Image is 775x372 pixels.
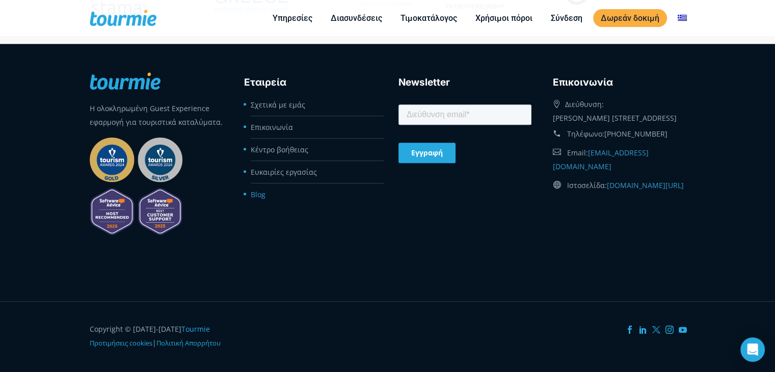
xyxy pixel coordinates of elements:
[593,9,667,27] a: Δωρεάν δοκιμή
[90,322,223,350] div: Copyright © [DATE]-[DATE] |
[468,12,540,24] a: Χρήσιμοι πόροι
[251,167,317,177] a: Ευκαιρίες εργασίας
[553,143,686,176] div: Email:
[251,190,265,199] a: Blog
[553,75,686,90] h3: Eπικοινωνία
[607,180,684,190] a: [DOMAIN_NAME][URL]
[639,326,647,334] a: LinkedIn
[398,75,531,90] h3: Newsletter
[251,145,308,154] a: Κέντρο βοήθειας
[90,338,152,348] a: Προτιμήσεις cookies
[604,129,667,139] a: [PHONE_NUMBER]
[553,176,686,195] div: Ιστοσελίδα:
[156,338,221,348] a: Πολιτική Απορρήτου
[626,326,634,334] a: Facebook
[265,12,320,24] a: Υπηρεσίες
[543,12,590,24] a: Σύνδεση
[393,12,465,24] a: Τιμοκατάλογος
[553,125,686,143] div: Τηλέφωνο:
[670,12,694,24] a: Αλλαγή σε
[398,102,531,170] iframe: Form 0
[181,324,210,334] a: Tourmie
[652,326,660,334] a: Twitter
[90,101,223,129] p: Η ολοκληρωμένη Guest Experience εφαρμογή για τουριστικά καταλύματα.
[553,95,686,125] div: Διεύθυνση: [PERSON_NAME] [STREET_ADDRESS]
[323,12,390,24] a: Διασυνδέσεις
[665,326,674,334] a: Instagram
[679,326,687,334] a: YouTube
[740,337,765,362] div: Open Intercom Messenger
[251,122,293,132] a: Επικοινωνία
[244,75,377,90] h3: Εταιρεία
[251,100,305,110] a: Σχετικά με εμάς
[553,148,649,171] a: [EMAIL_ADDRESS][DOMAIN_NAME]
